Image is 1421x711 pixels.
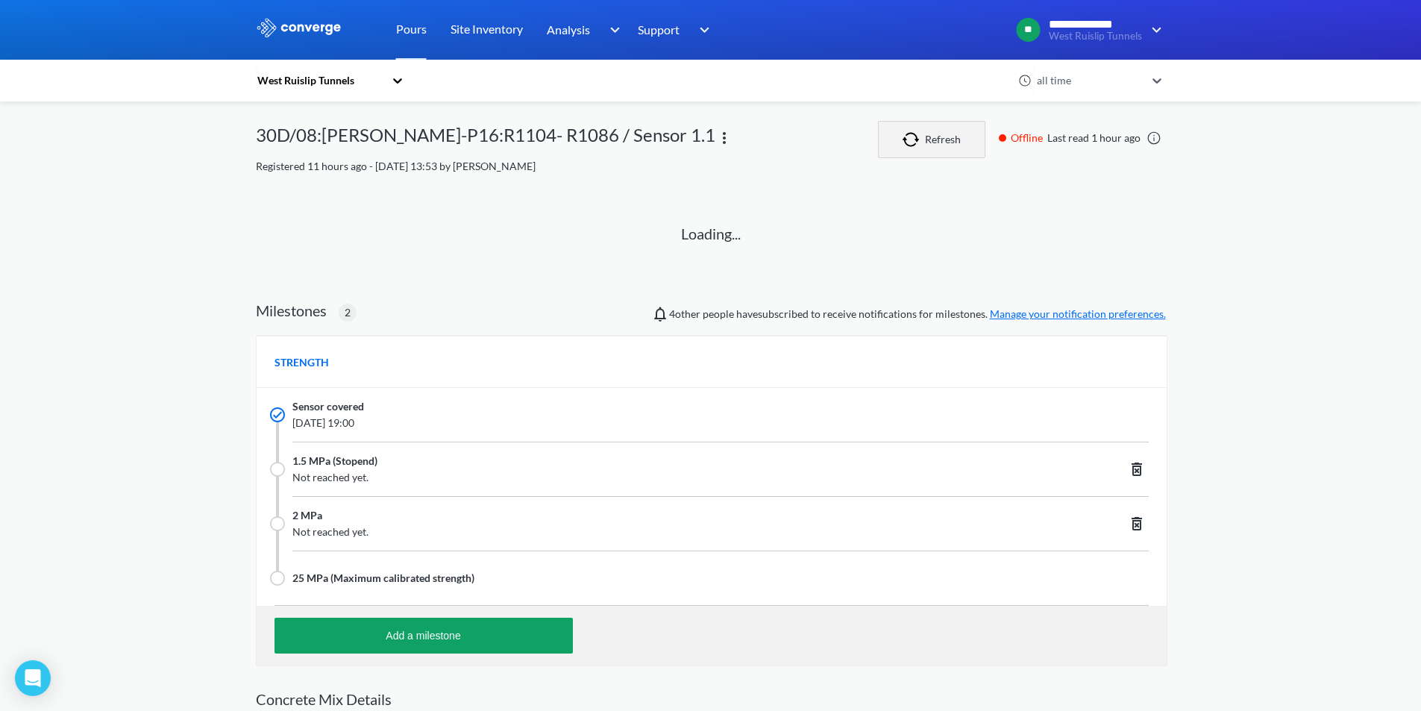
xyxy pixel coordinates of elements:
[1011,130,1047,146] span: Offline
[256,301,327,319] h2: Milestones
[1142,21,1166,39] img: downArrow.svg
[715,129,733,147] img: more.svg
[1033,72,1145,89] div: all time
[681,222,741,245] p: Loading...
[256,690,1166,708] h2: Concrete Mix Details
[600,21,624,39] img: downArrow.svg
[15,660,51,696] div: Open Intercom Messenger
[547,20,590,39] span: Analysis
[292,570,474,586] span: 25 MPa (Maximum calibrated strength)
[690,21,714,39] img: downArrow.svg
[256,72,384,89] div: West Ruislip Tunnels
[878,121,985,158] button: Refresh
[256,18,342,37] img: logo_ewhite.svg
[292,453,377,469] span: 1.5 MPa (Stopend)
[292,507,322,524] span: 2 MPa
[345,304,351,321] span: 2
[292,469,968,486] span: Not reached yet.
[651,305,669,323] img: notifications-icon.svg
[256,121,715,158] div: 30D/08:[PERSON_NAME]-P16:R1104- R1086 / Sensor 1.1
[669,307,700,320] span: Lakshan, Justin Elliott, Sudharshan Sivarajah, Thulasiram Baheerathan
[1049,31,1142,42] span: West Ruislip Tunnels
[292,398,364,415] span: Sensor covered
[669,306,1166,322] span: people have subscribed to receive notifications for milestones.
[903,132,925,147] img: icon-refresh.svg
[292,415,968,431] span: [DATE] 19:00
[292,524,968,540] span: Not reached yet.
[990,307,1166,320] a: Manage your notification preferences.
[275,618,573,654] button: Add a milestone
[638,20,680,39] span: Support
[1018,74,1032,87] img: icon-clock.svg
[275,354,329,371] span: STRENGTH
[991,130,1166,146] div: Last read 1 hour ago
[256,160,536,172] span: Registered 11 hours ago - [DATE] 13:53 by [PERSON_NAME]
